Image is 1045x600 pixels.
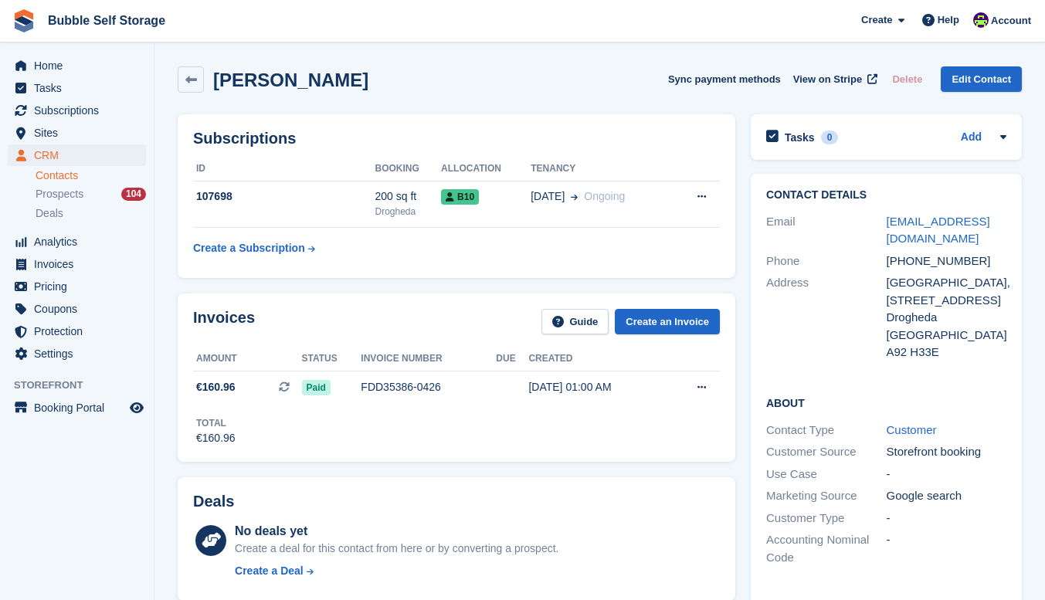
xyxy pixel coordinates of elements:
img: stora-icon-8386f47178a22dfd0bd8f6a31ec36ba5ce8667c1dd55bd0f319d3a0aa187defe.svg [12,9,36,32]
a: menu [8,77,146,99]
span: Tasks [34,77,127,99]
a: Prospects 104 [36,186,146,202]
a: Edit Contact [941,66,1022,92]
div: FDD35386-0426 [361,379,496,395]
h2: Tasks [785,131,815,144]
div: Email [766,213,887,248]
th: Amount [193,347,302,371]
h2: [PERSON_NAME] [213,69,368,90]
a: Create a Subscription [193,234,315,263]
a: menu [8,122,146,144]
span: Booking Portal [34,397,127,419]
span: [DATE] [531,188,565,205]
div: Create a deal for this contact from here or by converting a prospect. [235,541,558,557]
div: Total [196,416,236,430]
span: Protection [34,320,127,342]
a: menu [8,397,146,419]
span: Settings [34,343,127,364]
span: View on Stripe [793,72,862,87]
a: Add [961,129,982,147]
span: €160.96 [196,379,236,395]
button: Delete [886,66,928,92]
th: Invoice number [361,347,496,371]
div: - [887,466,1007,483]
span: Paid [302,380,331,395]
div: Accounting Nominal Code [766,531,887,566]
a: menu [8,320,146,342]
div: Phone [766,253,887,270]
span: CRM [34,144,127,166]
a: Guide [541,309,609,334]
span: Pricing [34,276,127,297]
a: Customer [887,423,937,436]
a: menu [8,55,146,76]
div: Google search [887,487,1007,505]
div: - [887,510,1007,527]
div: A92 H33E [887,344,1007,361]
th: ID [193,157,375,181]
a: menu [8,100,146,121]
div: 104 [121,188,146,201]
span: Coupons [34,298,127,320]
div: Marketing Source [766,487,887,505]
a: View on Stripe [787,66,880,92]
span: Account [991,13,1031,29]
a: [EMAIL_ADDRESS][DOMAIN_NAME] [887,215,990,246]
a: menu [8,276,146,297]
a: Create a Deal [235,563,558,579]
th: Due [496,347,528,371]
div: Drogheda [375,205,441,219]
a: Deals [36,205,146,222]
h2: Contact Details [766,189,1006,202]
span: Subscriptions [34,100,127,121]
span: Create [861,12,892,28]
div: Use Case [766,466,887,483]
div: 0 [821,131,839,144]
div: Storefront booking [887,443,1007,461]
div: [GEOGRAPHIC_DATA] [887,327,1007,344]
div: Drogheda [887,309,1007,327]
th: Tenancy [531,157,671,181]
div: [GEOGRAPHIC_DATA], [STREET_ADDRESS] [887,274,1007,309]
div: [DATE] 01:00 AM [528,379,666,395]
div: 107698 [193,188,375,205]
span: Prospects [36,187,83,202]
div: Create a Subscription [193,240,305,256]
a: menu [8,343,146,364]
a: Create an Invoice [615,309,720,334]
div: Customer Type [766,510,887,527]
div: - [887,531,1007,566]
div: Customer Source [766,443,887,461]
span: B10 [441,189,479,205]
span: Invoices [34,253,127,275]
h2: Subscriptions [193,130,720,147]
button: Sync payment methods [668,66,781,92]
h2: About [766,395,1006,410]
span: Ongoing [584,190,625,202]
a: menu [8,298,146,320]
div: Address [766,274,887,361]
span: Storefront [14,378,154,393]
a: Contacts [36,168,146,183]
div: [PHONE_NUMBER] [887,253,1007,270]
div: Contact Type [766,422,887,439]
span: Analytics [34,231,127,253]
a: menu [8,144,146,166]
th: Created [528,347,666,371]
a: menu [8,253,146,275]
span: Home [34,55,127,76]
th: Status [302,347,361,371]
span: Deals [36,206,63,221]
a: Bubble Self Storage [42,8,171,33]
div: €160.96 [196,430,236,446]
div: Create a Deal [235,563,304,579]
span: Sites [34,122,127,144]
h2: Deals [193,493,234,510]
a: menu [8,231,146,253]
span: Help [938,12,959,28]
th: Allocation [441,157,531,181]
h2: Invoices [193,309,255,334]
a: Preview store [127,398,146,417]
div: 200 sq ft [375,188,441,205]
th: Booking [375,157,441,181]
